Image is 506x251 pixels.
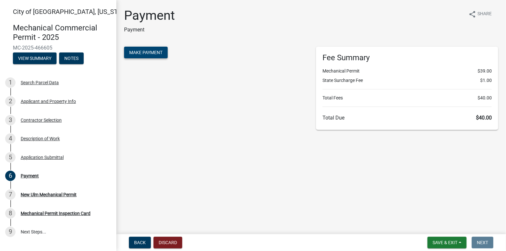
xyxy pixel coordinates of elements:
wm-modal-confirm: Summary [13,56,57,61]
i: share [469,10,476,18]
div: Applicant and Property Info [21,99,76,104]
div: New Ulm Mechanical Permit [21,192,77,197]
div: Mechanical Permit Inspection Card [21,211,90,216]
li: Mechanical Permit [322,68,492,74]
div: 2 [5,96,16,107]
span: $39.00 [478,68,492,74]
div: 1 [5,77,16,88]
button: Next [472,237,493,248]
div: 8 [5,208,16,219]
div: Contractor Selection [21,118,62,122]
wm-modal-confirm: Notes [59,56,84,61]
div: Payment [21,174,39,178]
span: MC-2025-466605 [13,45,103,51]
div: Application Submittal [21,155,64,160]
div: 4 [5,133,16,144]
p: Payment [124,26,175,34]
span: Next [477,240,488,245]
span: $40.00 [476,115,492,121]
button: Notes [59,52,84,64]
div: 6 [5,171,16,181]
button: Make Payment [124,47,168,58]
span: $1.00 [480,77,492,84]
li: Total Fees [322,95,492,101]
span: Share [478,10,492,18]
button: shareShare [463,8,497,20]
div: Search Parcel Data [21,80,59,85]
div: 5 [5,152,16,163]
span: Make Payment [129,50,163,55]
span: Back [134,240,146,245]
h4: Mechanical Commercial Permit - 2025 [13,23,111,42]
li: State Surcharge Fee [322,77,492,84]
span: City of [GEOGRAPHIC_DATA], [US_STATE] [13,8,131,16]
button: Save & Exit [427,237,467,248]
h6: Total Due [322,115,492,121]
div: 3 [5,115,16,125]
div: 7 [5,189,16,200]
button: View Summary [13,52,57,64]
button: Discard [153,237,182,248]
span: Save & Exit [433,240,458,245]
div: Description of Work [21,136,60,141]
h6: Fee Summary [322,53,492,63]
span: $40.00 [478,95,492,101]
div: 9 [5,227,16,237]
button: Back [129,237,151,248]
h1: Payment [124,8,175,23]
